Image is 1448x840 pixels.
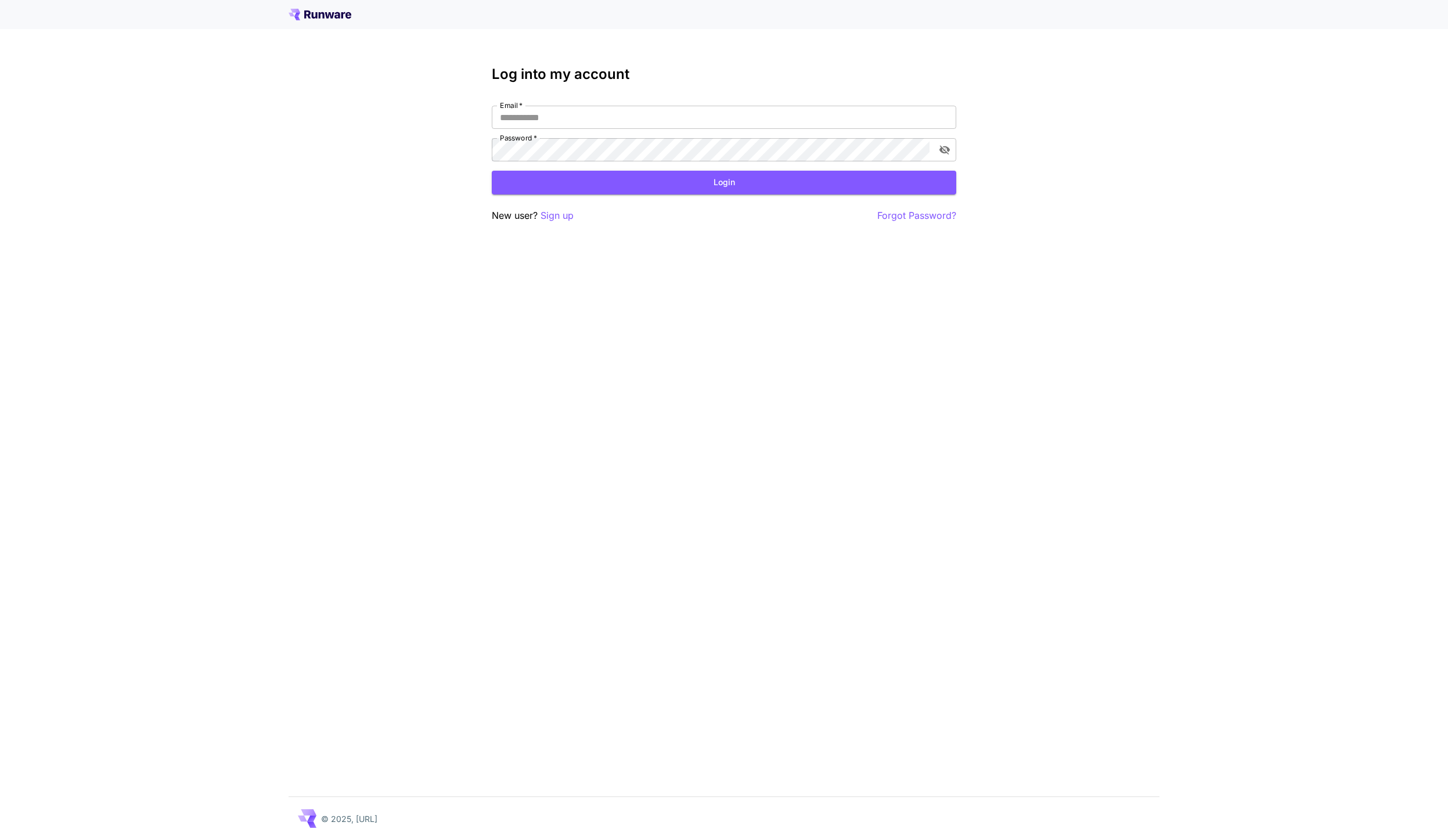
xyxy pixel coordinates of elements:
[492,208,574,223] p: New user?
[541,208,574,223] button: Sign up
[321,813,377,825] p: © 2025, [URL]
[500,133,537,143] label: Password
[492,66,956,82] h3: Log into my account
[934,139,955,160] button: toggle password visibility
[492,171,956,194] button: Login
[500,100,523,110] label: Email
[877,208,956,223] button: Forgot Password?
